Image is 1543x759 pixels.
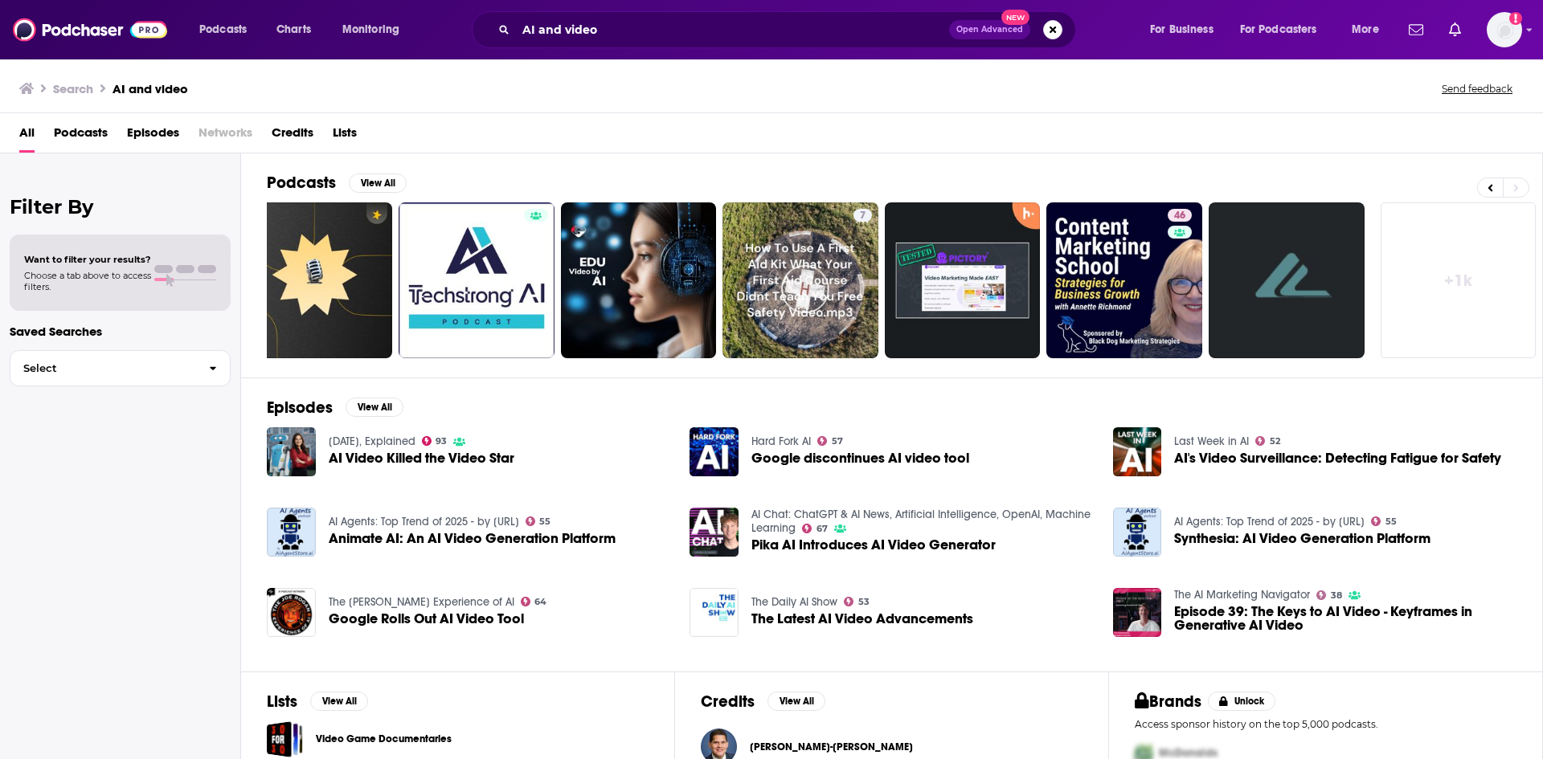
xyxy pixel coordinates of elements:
a: CreditsView All [701,692,825,712]
img: Google discontinues AI video tool [690,427,739,476]
a: 57 [817,436,843,446]
button: open menu [188,17,268,43]
a: 64 [521,597,547,606]
a: Episodes [127,120,179,153]
a: PodcastsView All [267,173,407,193]
img: Animate AI: An AI Video Generation Platform [267,508,316,557]
a: Video Game Documentaries [267,721,303,757]
a: Pika AI Introduces AI Video Generator [751,538,996,552]
span: 53 [858,598,870,606]
span: The Latest AI Video Advancements [751,612,973,626]
a: Google Rolls Out AI Video Tool [267,588,316,637]
img: Synthesia: AI Video Generation Platform [1113,508,1162,557]
span: Open Advanced [956,26,1023,34]
a: AI Chat: ChatGPT & AI News, Artificial Intelligence, OpenAI, Machine Learning [751,508,1091,535]
p: Saved Searches [10,324,231,339]
span: Want to filter your results? [24,254,151,265]
span: Charts [276,18,311,41]
button: Select [10,350,231,386]
a: Google discontinues AI video tool [751,451,969,465]
span: More [1352,18,1379,41]
span: 64 [534,598,546,606]
button: Send feedback [1437,82,1517,96]
a: AI Agents: Top Trend of 2025 - by AIAgentStore.ai [329,515,519,528]
a: Animate AI: An AI Video Generation Platform [329,532,616,545]
h3: Search [53,81,93,96]
button: View All [310,692,368,711]
h2: Filter By [10,195,231,218]
span: Podcasts [199,18,247,41]
img: The Latest AI Video Advancements [690,588,739,637]
h3: AI and video [113,81,188,96]
span: [PERSON_NAME]-[PERSON_NAME] [750,741,913,753]
a: 67 [802,524,828,533]
span: Networks [199,120,252,153]
a: 38 [1316,590,1342,600]
h2: Brands [1135,692,1201,712]
a: AI's Video Surveillance: Detecting Fatigue for Safety [1174,451,1501,465]
p: Access sponsor history on the top 5,000 podcasts. [1135,718,1516,730]
a: Show notifications dropdown [1443,16,1467,43]
a: Charts [266,17,321,43]
a: +1k [1381,202,1537,358]
a: 93 [422,436,448,446]
a: 55 [1371,516,1397,526]
button: open menu [1230,17,1340,43]
a: 46 [1168,209,1192,222]
img: Episode 39: The Keys to AI Video - Keyframes in Generative AI Video [1113,588,1162,637]
span: 38 [1331,592,1342,599]
a: Reggie Fils-Aimé [750,741,913,753]
a: Lists [333,120,357,153]
a: Credits [272,120,313,153]
span: For Podcasters [1240,18,1317,41]
img: AI Video Killed the Video Star [267,427,316,476]
button: View All [349,173,407,193]
a: Video Game Documentaries [316,730,452,748]
span: Choose a tab above to access filters. [24,270,151,292]
a: The AI Marketing Navigator [1174,588,1310,602]
span: Podcasts [54,120,108,153]
span: 57 [832,438,843,445]
a: Episode 39: The Keys to AI Video - Keyframes in Generative AI Video [1174,605,1516,632]
button: open menu [331,17,420,43]
a: 55 [526,516,551,526]
h2: Credits [701,692,755,712]
a: Google Rolls Out AI Video Tool [329,612,524,626]
h2: Podcasts [267,173,336,193]
span: Monitoring [342,18,399,41]
span: 55 [539,518,550,525]
div: Search podcasts, credits, & more... [487,11,1091,48]
button: open menu [1139,17,1234,43]
a: All [19,120,35,153]
span: 93 [436,438,447,445]
img: Pika AI Introduces AI Video Generator [690,508,739,557]
span: 46 [1174,208,1185,224]
span: 67 [817,525,828,533]
button: Unlock [1208,692,1276,711]
span: 52 [1270,438,1280,445]
img: User Profile [1487,12,1522,47]
img: Podchaser - Follow, Share and Rate Podcasts [13,14,167,45]
a: Hard Fork AI [751,435,811,448]
span: Select [10,363,196,373]
a: EpisodesView All [267,398,403,418]
button: Open AdvancedNew [949,20,1030,39]
a: Synthesia: AI Video Generation Platform [1174,532,1430,545]
a: Show notifications dropdown [1402,16,1430,43]
a: AI Agents: Top Trend of 2025 - by AIAgentStore.ai [1174,515,1365,528]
